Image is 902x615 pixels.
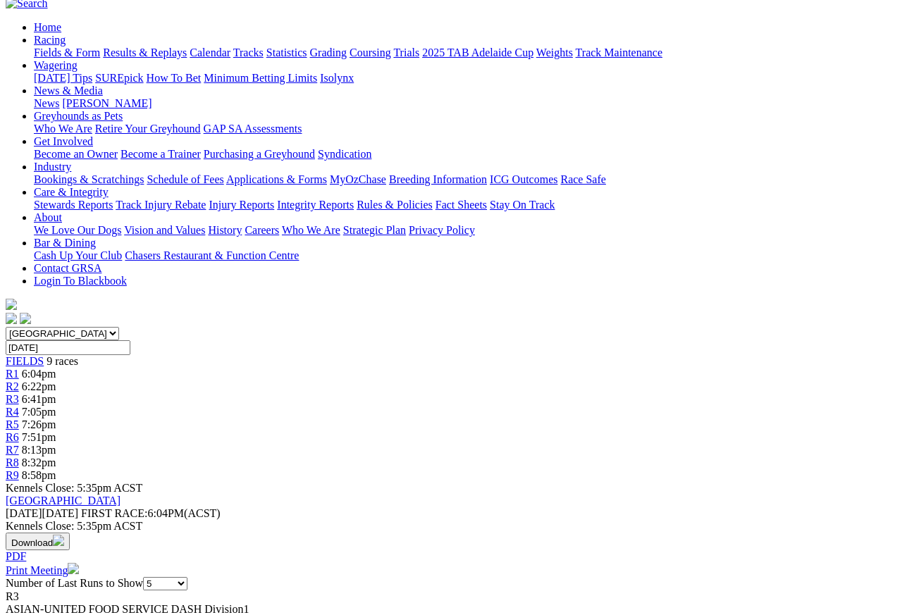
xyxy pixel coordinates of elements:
[204,149,315,161] a: Purchasing a Greyhound
[22,432,56,444] span: 7:51pm
[34,250,122,262] a: Cash Up Your Club
[282,225,340,237] a: Who We Are
[34,47,100,59] a: Fields & Form
[490,174,557,186] a: ICG Outcomes
[266,47,307,59] a: Statistics
[124,225,205,237] a: Vision and Values
[34,35,66,46] a: Racing
[125,250,299,262] a: Chasers Restaurant & Function Centre
[34,136,93,148] a: Get Involved
[208,225,242,237] a: History
[53,535,64,547] img: download.svg
[47,356,78,368] span: 9 races
[6,432,19,444] a: R6
[20,313,31,325] img: twitter.svg
[6,445,19,456] a: R7
[226,174,327,186] a: Applications & Forms
[34,73,896,85] div: Wagering
[6,341,130,356] input: Select date
[34,174,144,186] a: Bookings & Scratchings
[34,174,896,187] div: Industry
[190,47,230,59] a: Calendar
[6,565,79,577] a: Print Meeting
[6,419,19,431] span: R5
[34,60,78,72] a: Wagering
[6,470,19,482] span: R9
[34,85,103,97] a: News & Media
[34,250,896,263] div: Bar & Dining
[6,457,19,469] a: R8
[22,368,56,380] span: 6:04pm
[34,98,896,111] div: News & Media
[34,263,101,275] a: Contact GRSA
[34,237,96,249] a: Bar & Dining
[22,470,56,482] span: 8:58pm
[81,508,221,520] span: 6:04PM(ACST)
[34,123,896,136] div: Greyhounds as Pets
[320,73,354,85] a: Isolynx
[6,299,17,311] img: logo-grsa-white.png
[34,275,127,287] a: Login To Blackbook
[34,111,123,123] a: Greyhounds as Pets
[393,47,419,59] a: Trials
[22,457,56,469] span: 8:32pm
[6,578,896,591] div: Number of Last Runs to Show
[34,225,121,237] a: We Love Our Dogs
[245,225,279,237] a: Careers
[350,47,391,59] a: Coursing
[6,551,26,563] a: PDF
[310,47,347,59] a: Grading
[34,199,896,212] div: Care & Integrity
[121,149,201,161] a: Become a Trainer
[318,149,371,161] a: Syndication
[34,212,62,224] a: About
[34,149,896,161] div: Get Involved
[34,123,92,135] a: Who We Are
[22,406,56,418] span: 7:05pm
[6,394,19,406] span: R3
[34,161,71,173] a: Industry
[357,199,433,211] a: Rules & Policies
[147,174,223,186] a: Schedule of Fees
[536,47,573,59] a: Weights
[6,368,19,380] a: R1
[6,508,78,520] span: [DATE]
[68,564,79,575] img: printer.svg
[95,73,143,85] a: SUREpick
[34,225,896,237] div: About
[6,521,896,533] div: Kennels Close: 5:35pm ACST
[6,551,896,564] div: Download
[277,199,354,211] a: Integrity Reports
[22,394,56,406] span: 6:41pm
[6,495,121,507] a: [GEOGRAPHIC_DATA]
[6,406,19,418] a: R4
[204,73,317,85] a: Minimum Betting Limits
[81,508,147,520] span: FIRST RACE:
[22,381,56,393] span: 6:22pm
[6,381,19,393] a: R2
[34,47,896,60] div: Racing
[34,98,59,110] a: News
[6,483,142,495] span: Kennels Close: 5:35pm ACST
[34,22,61,34] a: Home
[22,445,56,456] span: 8:13pm
[6,356,44,368] a: FIELDS
[147,73,202,85] a: How To Bet
[330,174,386,186] a: MyOzChase
[6,313,17,325] img: facebook.svg
[6,508,42,520] span: [DATE]
[116,199,206,211] a: Track Injury Rebate
[576,47,662,59] a: Track Maintenance
[422,47,533,59] a: 2025 TAB Adelaide Cup
[560,174,605,186] a: Race Safe
[209,199,274,211] a: Injury Reports
[389,174,487,186] a: Breeding Information
[233,47,264,59] a: Tracks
